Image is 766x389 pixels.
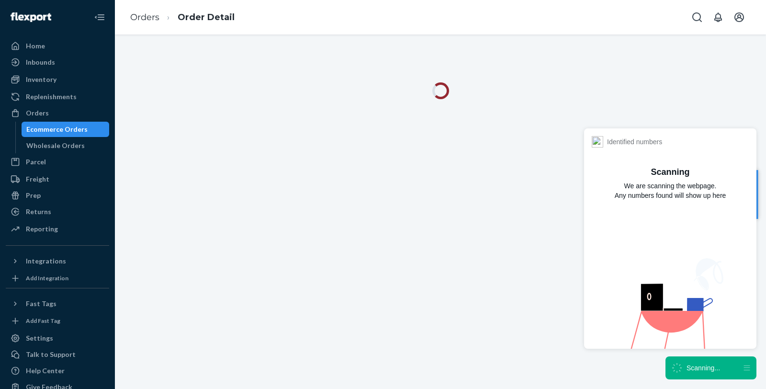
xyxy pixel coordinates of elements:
img: Flexport logo [11,12,51,22]
button: Open Search Box [687,8,707,27]
div: Replenishments [26,92,77,102]
div: Fast Tags [26,299,56,309]
div: Home [26,41,45,51]
div: Freight [26,174,49,184]
a: Wholesale Orders [22,138,110,153]
a: Inventory [6,72,109,87]
a: Settings [6,331,109,346]
a: Orders [130,12,159,23]
button: Close Navigation [90,8,109,27]
a: Freight [6,172,109,187]
div: Returns [26,207,51,217]
div: Wholesale Orders [26,141,85,150]
a: Order Detail [178,12,235,23]
div: Add Integration [26,274,68,282]
button: Talk to Support [6,347,109,362]
div: Reporting [26,224,58,234]
div: Settings [26,333,53,343]
button: Integrations [6,253,109,269]
div: Talk to Support [26,350,76,359]
a: Ecommerce Orders [22,122,110,137]
div: Prep [26,191,41,200]
a: Help Center [6,363,109,378]
button: Open notifications [709,8,728,27]
a: Add Integration [6,273,109,284]
a: Prep [6,188,109,203]
div: Integrations [26,256,66,266]
div: Orders [26,108,49,118]
ol: breadcrumbs [123,3,242,32]
div: Help Center [26,366,65,376]
div: Add Fast Tag [26,317,60,325]
a: Parcel [6,154,109,170]
a: Add Fast Tag [6,315,109,327]
a: Returns [6,204,109,219]
button: Open account menu [730,8,749,27]
div: Parcel [26,157,46,167]
div: Inbounds [26,57,55,67]
button: Fast Tags [6,296,109,311]
a: Inbounds [6,55,109,70]
div: Ecommerce Orders [26,125,88,134]
a: Replenishments [6,89,109,104]
a: Orders [6,105,109,121]
a: Home [6,38,109,54]
span: Support [70,7,104,15]
div: Inventory [26,75,56,84]
a: Reporting [6,221,109,237]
